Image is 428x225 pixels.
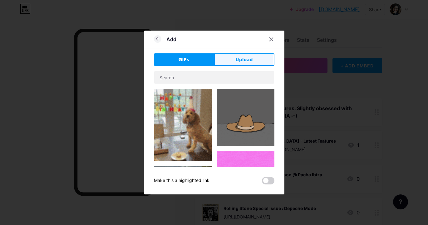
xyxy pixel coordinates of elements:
span: Upload [235,56,253,63]
img: Gihpy [217,151,274,208]
img: Gihpy [217,89,274,146]
div: Make this a highlighted link [154,177,209,184]
span: GIFs [179,56,189,63]
button: GIFs [154,53,214,66]
div: Add [166,36,176,43]
input: Search [154,71,274,84]
img: Gihpy [154,89,212,161]
img: Gihpy [154,166,212,224]
button: Upload [214,53,274,66]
